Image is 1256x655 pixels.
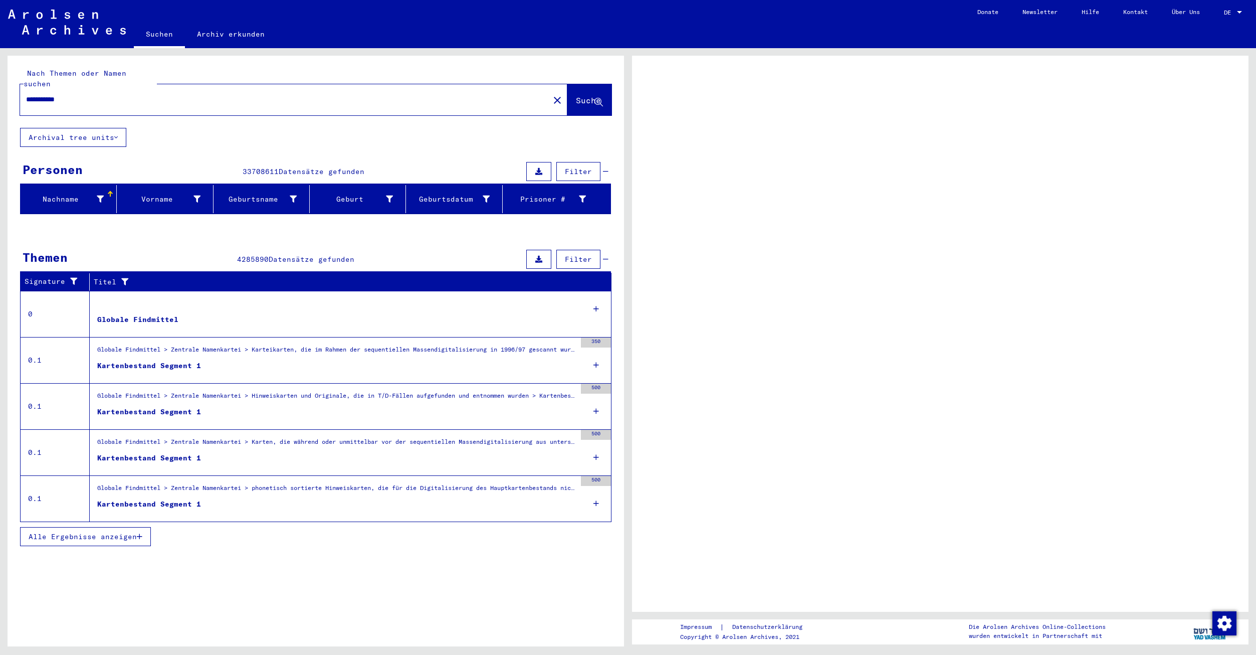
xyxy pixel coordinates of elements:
div: | [680,622,814,632]
div: Globale Findmittel > Zentrale Namenkartei > Karten, die während oder unmittelbar vor der sequenti... [97,437,576,451]
p: Copyright © Arolsen Archives, 2021 [680,632,814,641]
div: Signature [25,276,82,287]
mat-header-cell: Prisoner # [503,185,610,213]
div: Kartenbestand Segment 1 [97,361,201,371]
div: Geburtsname [218,194,297,205]
div: Globale Findmittel > Zentrale Namenkartei > phonetisch sortierte Hinweiskarten, die für die Digit... [97,483,576,498]
span: Suche [576,95,601,105]
img: Arolsen_neg.svg [8,10,126,35]
mat-icon: close [551,94,563,106]
div: Geburt‏ [314,194,393,205]
div: Globale Findmittel > Zentrale Namenkartei > Karteikarten, die im Rahmen der sequentiellen Massend... [97,345,576,359]
span: 4285890 [237,255,269,264]
span: DE [1224,9,1235,16]
span: Datensätze gefunden [269,255,354,264]
button: Suche [567,84,611,115]
button: Clear [547,90,567,110]
div: 350 [581,338,611,348]
button: Filter [556,250,600,269]
div: Geburtsdatum [410,191,502,207]
div: Nachname [25,194,104,205]
span: Datensätze gefunden [279,167,364,176]
a: Impressum [680,622,720,632]
mat-header-cell: Vorname [117,185,213,213]
mat-header-cell: Geburtsdatum [406,185,502,213]
mat-label: Nach Themen oder Namen suchen [24,69,126,88]
span: Filter [565,167,592,176]
div: Geburtsname [218,191,309,207]
div: Prisoner # [507,194,586,205]
img: yv_logo.png [1191,619,1229,644]
div: Geburt‏ [314,191,405,207]
a: Datenschutzerklärung [724,622,814,632]
div: 500 [581,476,611,486]
div: Vorname [121,194,200,205]
div: 500 [581,384,611,394]
div: Titel [94,274,601,290]
button: Archival tree units [20,128,126,147]
div: Titel [94,277,591,287]
div: Themen [23,248,68,266]
span: Alle Ergebnisse anzeigen [29,532,137,541]
div: Vorname [121,191,213,207]
a: Archiv erkunden [185,22,277,46]
span: Filter [565,255,592,264]
span: 33708611 [243,167,279,176]
div: Personen [23,160,83,179]
div: Kartenbestand Segment 1 [97,407,201,417]
div: Signature [25,274,92,290]
div: Kartenbestand Segment 1 [97,499,201,510]
div: Geburtsdatum [410,194,489,205]
td: 0.1 [21,383,90,429]
a: Suchen [134,22,185,48]
button: Filter [556,162,600,181]
p: wurden entwickelt in Partnerschaft mit [969,631,1106,640]
div: Globale Findmittel > Zentrale Namenkartei > Hinweiskarten und Originale, die in T/D-Fällen aufgef... [97,391,576,405]
td: 0 [21,291,90,337]
div: Prisoner # [507,191,598,207]
p: Die Arolsen Archives Online-Collections [969,622,1106,631]
button: Alle Ergebnisse anzeigen [20,527,151,546]
div: Nachname [25,191,116,207]
td: 0.1 [21,337,90,383]
td: 0.1 [21,475,90,522]
img: Zustimmung ändern [1212,611,1236,635]
td: 0.1 [21,429,90,475]
div: Globale Findmittel [97,314,178,325]
mat-header-cell: Geburt‏ [310,185,406,213]
mat-header-cell: Geburtsname [214,185,310,213]
div: Kartenbestand Segment 1 [97,453,201,463]
div: 500 [581,430,611,440]
mat-header-cell: Nachname [21,185,117,213]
